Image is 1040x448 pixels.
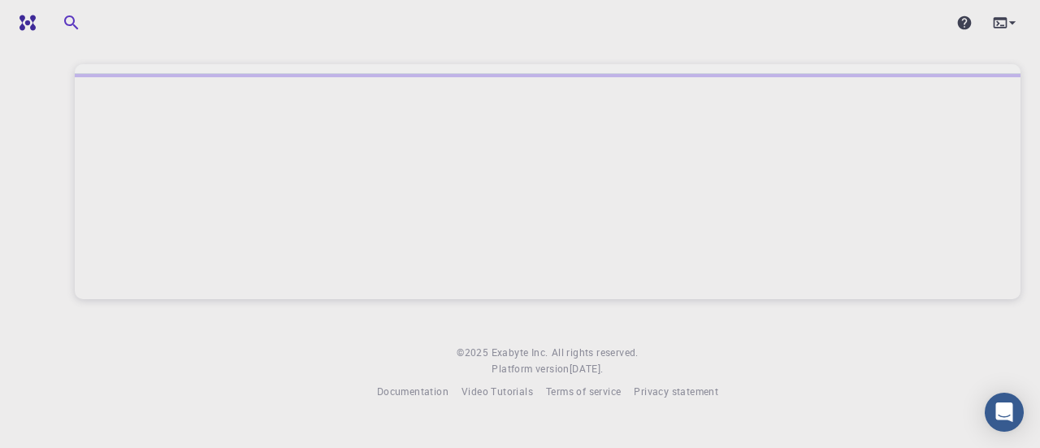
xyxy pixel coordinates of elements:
span: [DATE] . [570,362,604,375]
span: Video Tutorials [461,385,533,398]
a: Video Tutorials [461,384,533,400]
span: Exabyte Inc. [492,346,548,359]
a: Exabyte Inc. [492,345,548,361]
span: Platform version [492,361,569,377]
span: Privacy statement [634,385,718,398]
span: Terms of service [546,385,621,398]
div: Open Intercom Messenger [985,393,1024,432]
span: Documentation [377,385,448,398]
a: Documentation [377,384,448,400]
span: All rights reserved. [552,345,639,361]
span: © 2025 [457,345,491,361]
a: Privacy statement [634,384,718,400]
a: [DATE]. [570,361,604,377]
img: logo [13,15,36,31]
a: Terms of service [546,384,621,400]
